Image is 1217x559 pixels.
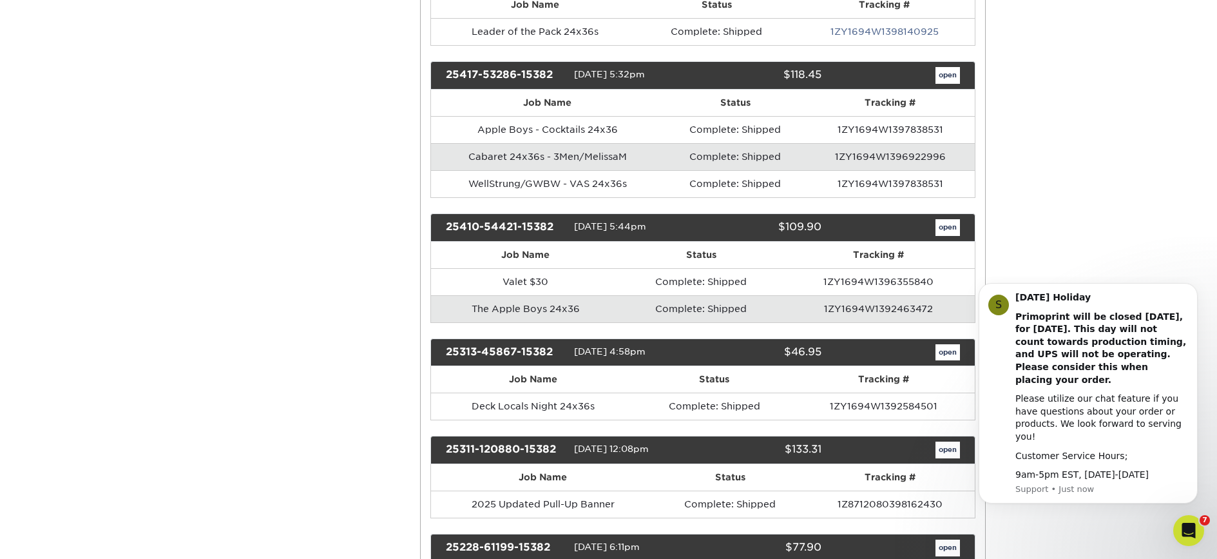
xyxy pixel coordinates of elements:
[693,344,831,361] div: $46.95
[436,442,574,458] div: 25311-120880-15382
[783,268,975,295] td: 1ZY1694W1396355840
[639,18,794,45] td: Complete: Shipped
[620,268,783,295] td: Complete: Shipped
[805,464,975,491] th: Tracking #
[431,464,655,491] th: Job Name
[783,295,975,322] td: 1ZY1694W1392463472
[935,442,960,458] a: open
[436,540,574,556] div: 25228-61199-15382
[806,90,974,116] th: Tracking #
[574,221,646,231] span: [DATE] 5:44pm
[664,90,806,116] th: Status
[431,393,636,420] td: Deck Locals Night 24x36s
[431,170,664,197] td: WellStrung/GWBW - VAS 24x36s
[574,542,640,552] span: [DATE] 6:11pm
[436,67,574,84] div: 25417-53286-15382
[1200,515,1210,525] span: 7
[806,116,974,143] td: 1ZY1694W1397838531
[783,242,975,268] th: Tracking #
[436,344,574,361] div: 25313-45867-15382
[806,143,974,170] td: 1ZY1694W1396922996
[636,393,793,420] td: Complete: Shipped
[935,344,960,361] a: open
[620,295,783,322] td: Complete: Shipped
[431,143,664,170] td: Cabaret 24x36s - 3Men/MelissaM
[693,442,831,458] div: $133.31
[655,491,805,518] td: Complete: Shipped
[574,346,646,357] span: [DATE] 4:58pm
[655,464,805,491] th: Status
[830,26,939,37] a: 1ZY1694W1398140925
[431,242,620,268] th: Job Name
[431,491,655,518] td: 2025 Updated Pull-Up Banner
[620,242,783,268] th: Status
[574,444,649,455] span: [DATE] 12:08pm
[431,18,639,45] td: Leader of the Pack 24x36s
[693,540,831,556] div: $77.90
[436,219,574,236] div: 25410-54421-15382
[793,393,975,420] td: 1ZY1694W1392584501
[805,491,975,518] td: 1Z8712080398162430
[664,143,806,170] td: Complete: Shipped
[574,69,645,79] span: [DATE] 5:32pm
[664,116,806,143] td: Complete: Shipped
[935,67,960,84] a: open
[806,170,974,197] td: 1ZY1694W1397838531
[636,366,793,393] th: Status
[793,366,975,393] th: Tracking #
[431,116,664,143] td: Apple Boys - Cocktails 24x36
[431,268,620,295] td: Valet $30
[959,277,1217,524] iframe: Intercom notifications message
[935,219,960,236] a: open
[664,170,806,197] td: Complete: Shipped
[431,366,636,393] th: Job Name
[431,90,664,116] th: Job Name
[693,67,831,84] div: $118.45
[693,219,831,236] div: $109.90
[935,540,960,556] a: open
[431,295,620,322] td: The Apple Boys 24x36
[1173,515,1204,546] iframe: Intercom live chat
